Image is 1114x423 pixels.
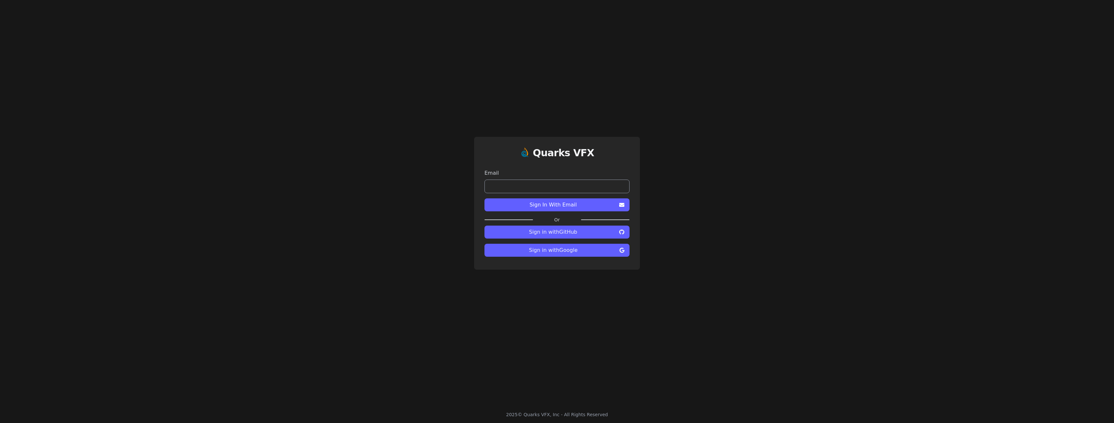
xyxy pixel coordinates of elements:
span: Sign in with GitHub [490,228,617,236]
button: Sign In With Email [484,198,630,211]
label: Or [533,217,581,223]
button: Sign in withGoogle [484,244,630,257]
span: Sign In With Email [490,201,617,209]
h1: Quarks VFX [533,147,594,159]
a: Quarks VFX [533,147,594,164]
div: 2025 © Quarks VFX, Inc - All Rights Reserved [506,411,608,418]
button: Sign in withGitHub [484,226,630,239]
span: Sign in with Google [490,246,617,254]
label: Email [484,169,630,177]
